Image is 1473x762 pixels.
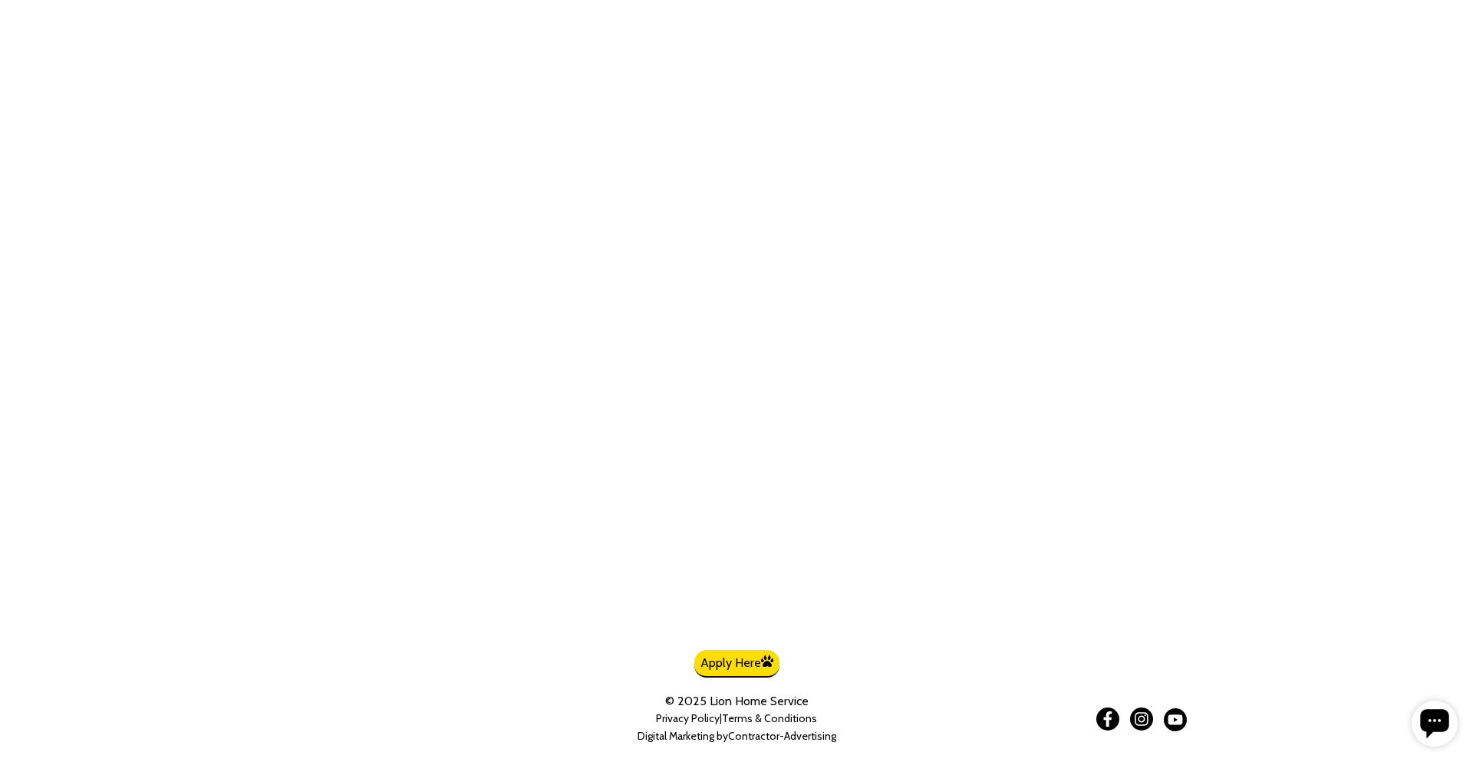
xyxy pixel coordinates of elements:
img: now-hiring [573,569,688,646]
div: Open chat widget [6,6,52,52]
div: Digital Marketing by [583,730,890,743]
a: Terms & Conditions [722,711,817,725]
a: Apply Here [694,650,779,678]
a: Contractor-Advertising [728,730,836,743]
div: © 2025 Lion Home Service [583,694,890,708]
img: CSU Sponsor Badge [12,684,165,750]
nav: | [583,712,890,743]
img: We hire veterans [697,569,812,646]
a: Privacy Policy [656,711,720,725]
img: We hire veterans [822,569,900,646]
